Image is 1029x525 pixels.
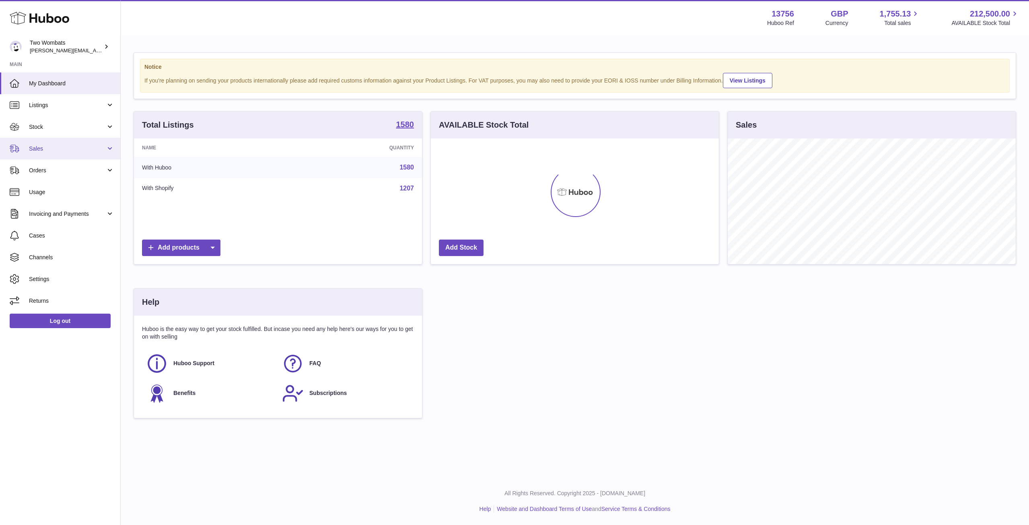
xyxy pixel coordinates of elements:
[601,506,671,512] a: Service Terms & Conditions
[29,254,114,261] span: Channels
[831,8,848,19] strong: GBP
[951,19,1019,27] span: AVAILABLE Stock Total
[127,490,1023,497] p: All Rights Reserved. Copyright 2025 - [DOMAIN_NAME]
[723,73,772,88] a: View Listings
[282,382,410,404] a: Subscriptions
[767,19,794,27] div: Huboo Ref
[29,145,106,153] span: Sales
[480,506,491,512] a: Help
[10,41,22,53] img: philip.carroll@twowombats.com
[497,506,592,512] a: Website and Dashboard Terms of Use
[439,240,484,256] a: Add Stock
[173,360,214,367] span: Huboo Support
[144,72,1005,88] div: If you're planning on sending your products internationally please add required customs informati...
[309,360,321,367] span: FAQ
[399,185,414,192] a: 1207
[10,314,111,328] a: Log out
[282,353,410,374] a: FAQ
[146,353,274,374] a: Huboo Support
[289,138,422,157] th: Quantity
[399,164,414,171] a: 1580
[144,63,1005,71] strong: Notice
[29,188,114,196] span: Usage
[142,240,220,256] a: Add products
[134,157,289,178] td: With Huboo
[884,19,920,27] span: Total sales
[134,178,289,199] td: With Shopify
[134,138,289,157] th: Name
[29,210,106,218] span: Invoicing and Payments
[880,8,920,27] a: 1,755.13 Total sales
[30,39,102,54] div: Two Wombats
[970,8,1010,19] span: 212,500.00
[396,120,414,128] strong: 1580
[951,8,1019,27] a: 212,500.00 AVAILABLE Stock Total
[142,325,414,341] p: Huboo is the easy way to get your stock fulfilled. But incase you need any help here's our ways f...
[439,120,529,130] h3: AVAILABLE Stock Total
[29,167,106,174] span: Orders
[173,389,196,397] span: Benefits
[29,80,114,87] span: My Dashboard
[29,123,106,131] span: Stock
[880,8,911,19] span: 1,755.13
[494,505,670,513] li: and
[30,47,204,54] span: [PERSON_NAME][EMAIL_ADDRESS][PERSON_NAME][DOMAIN_NAME]
[309,389,347,397] span: Subscriptions
[736,120,757,130] h3: Sales
[29,232,114,240] span: Cases
[825,19,848,27] div: Currency
[396,120,414,130] a: 1580
[772,8,794,19] strong: 13756
[29,101,106,109] span: Listings
[146,382,274,404] a: Benefits
[29,275,114,283] span: Settings
[142,120,194,130] h3: Total Listings
[29,297,114,305] span: Returns
[142,297,159,308] h3: Help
